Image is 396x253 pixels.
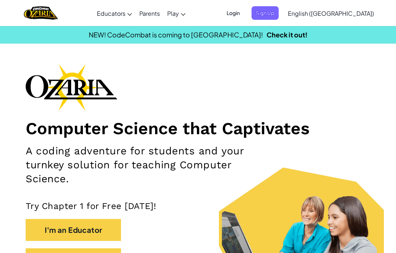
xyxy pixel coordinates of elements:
[167,10,179,17] span: Play
[26,144,257,186] h2: A coding adventure for students and your turnkey solution for teaching Computer Science.
[136,3,164,23] a: Parents
[26,219,121,241] button: I'm an Educator
[24,5,58,21] img: Home
[24,5,58,21] a: Ozaria by CodeCombat logo
[93,3,136,23] a: Educators
[288,10,374,17] span: English ([GEOGRAPHIC_DATA])
[252,6,279,20] button: Sign Up
[267,30,308,39] a: Check it out!
[164,3,189,23] a: Play
[26,118,370,139] h1: Computer Science that Captivates
[89,30,263,39] span: NEW! CodeCombat is coming to [GEOGRAPHIC_DATA]!
[284,3,378,23] a: English ([GEOGRAPHIC_DATA])
[26,64,117,111] img: Ozaria branding logo
[97,10,125,17] span: Educators
[222,6,244,20] button: Login
[26,201,370,212] p: Try Chapter 1 for Free [DATE]!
